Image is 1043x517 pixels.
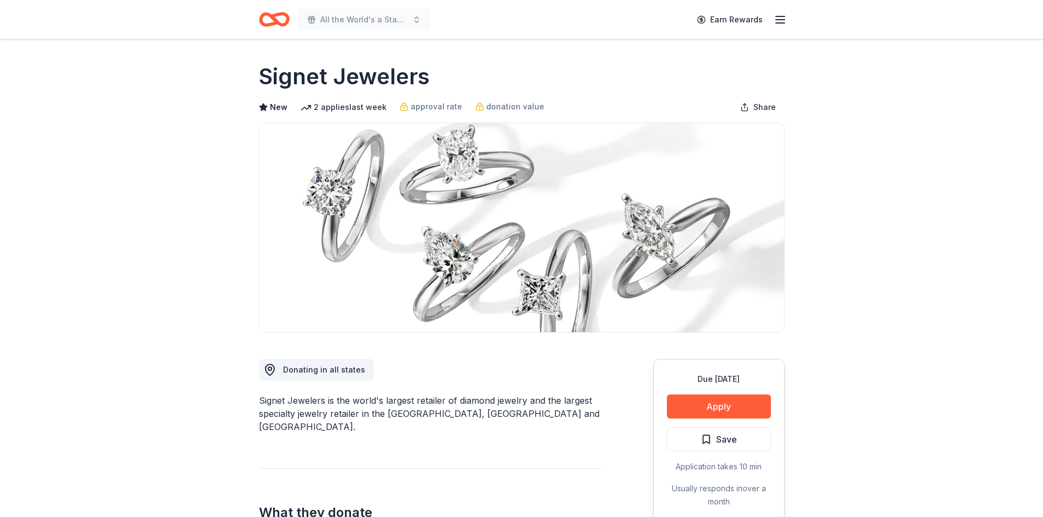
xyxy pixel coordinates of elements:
a: approval rate [400,100,462,113]
button: Share [731,96,785,118]
h1: Signet Jewelers [259,61,430,92]
a: Earn Rewards [690,10,769,30]
div: Usually responds in over a month [667,482,771,508]
span: Donating in all states [283,365,365,374]
span: Share [753,101,776,114]
a: Home [259,7,290,32]
span: approval rate [411,100,462,113]
span: All the World's a Stage - Winter Gala [320,13,408,26]
span: New [270,101,287,114]
span: donation value [486,100,544,113]
button: Apply [667,394,771,419]
button: All the World's a Stage - Winter Gala [298,9,430,31]
div: Due [DATE] [667,373,771,386]
a: donation value [475,100,544,113]
span: Save [716,432,737,446]
button: Save [667,427,771,451]
div: 2 applies last week [301,101,387,114]
div: Application takes 10 min [667,460,771,473]
img: Image for Signet Jewelers [260,123,784,332]
div: Signet Jewelers is the world's largest retailer of diamond jewelry and the largest specialty jewe... [259,394,601,433]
